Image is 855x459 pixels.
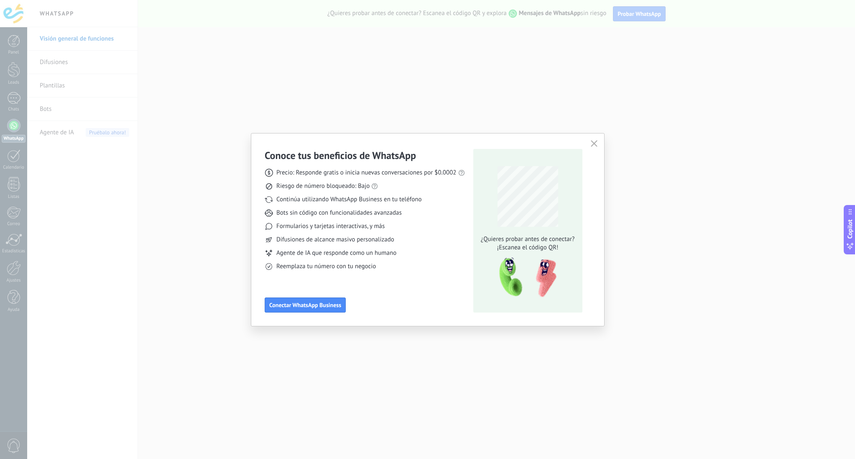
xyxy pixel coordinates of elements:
span: Continúa utilizando WhatsApp Business en tu teléfono [276,195,421,204]
span: Riesgo de número bloqueado: Bajo [276,182,370,190]
span: Copilot [846,219,854,238]
span: Formularios y tarjetas interactivas, y más [276,222,385,231]
span: Agente de IA que responde como un humano [276,249,396,257]
h3: Conoce tus beneficios de WhatsApp [265,149,416,162]
span: ¡Escanea el código QR! [478,244,577,252]
span: Reemplaza tu número con tu negocio [276,262,376,271]
span: Difusiones de alcance masivo personalizado [276,236,394,244]
span: ¿Quieres probar antes de conectar? [478,235,577,244]
span: Bots sin código con funcionalidades avanzadas [276,209,402,217]
img: qr-pic-1x.png [492,255,558,300]
span: Precio: Responde gratis o inicia nuevas conversaciones por $0.0002 [276,169,457,177]
button: Conectar WhatsApp Business [265,297,346,313]
span: Conectar WhatsApp Business [269,302,341,308]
